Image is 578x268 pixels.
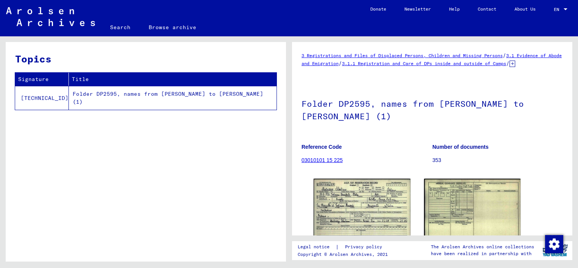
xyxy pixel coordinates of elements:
[431,250,534,257] p: have been realized in partnership with
[69,86,277,110] td: Folder DP2595, names from [PERSON_NAME] to [PERSON_NAME] (1)
[15,51,276,66] h3: Topics
[6,7,95,26] img: Arolsen_neg.svg
[541,241,569,260] img: yv_logo.png
[69,73,277,86] th: Title
[431,243,534,250] p: The Arolsen Archives online collections
[506,60,510,67] span: /
[298,251,391,258] p: Copyright © Arolsen Archives, 2021
[15,73,69,86] th: Signature
[424,179,521,240] img: 002.jpg
[301,53,503,58] a: 3 Registrations and Files of Displaced Persons, Children and Missing Persons
[15,86,69,110] td: [TECHNICAL_ID]
[503,52,506,59] span: /
[301,157,343,163] a: 03010101 15 225
[314,179,410,239] img: 001.jpg
[342,61,506,66] a: 3.1.1 Registration and Care of DPs inside and outside of Camps
[301,86,563,132] h1: Folder DP2595, names from [PERSON_NAME] to [PERSON_NAME] (1)
[545,235,563,253] img: Change consent
[301,144,342,150] b: Reference Code
[298,243,336,251] a: Legal notice
[432,156,563,164] p: 353
[339,60,342,67] span: /
[339,243,391,251] a: Privacy policy
[140,18,205,36] a: Browse archive
[298,243,391,251] div: |
[432,144,489,150] b: Number of documents
[101,18,140,36] a: Search
[554,7,562,12] span: EN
